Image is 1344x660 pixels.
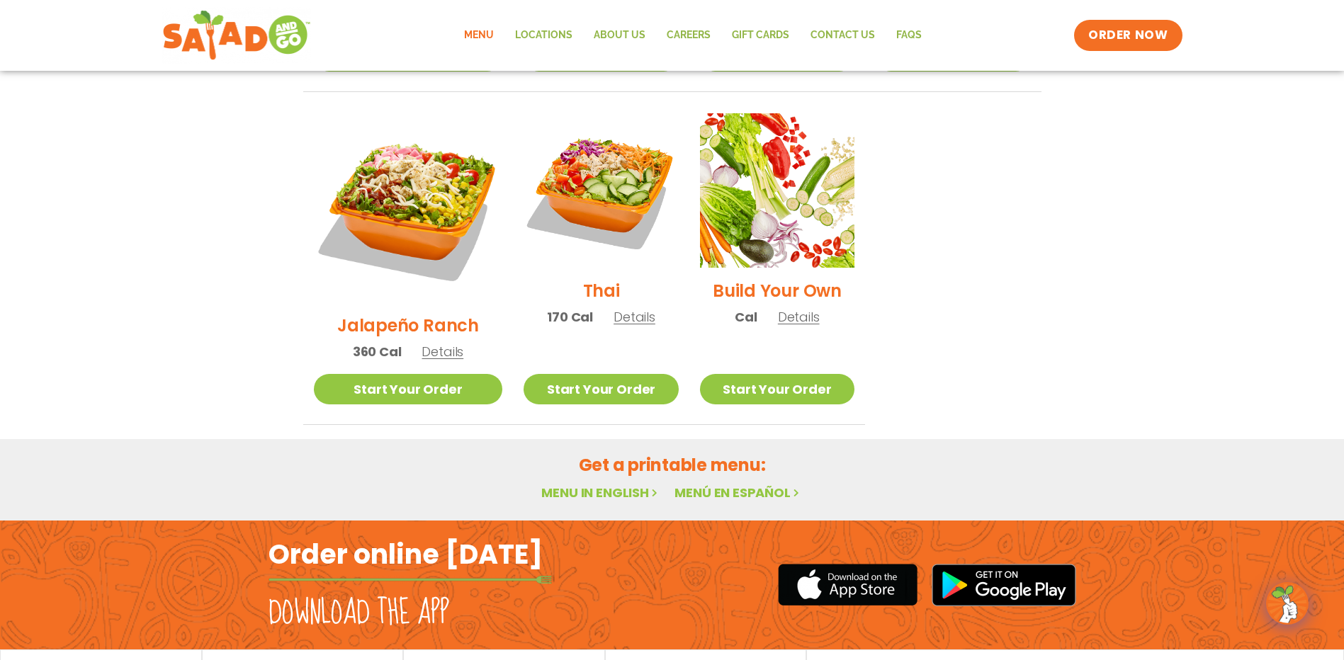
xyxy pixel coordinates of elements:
[504,19,583,52] a: Locations
[422,343,463,360] span: Details
[721,19,800,52] a: GIFT CARDS
[735,307,757,326] span: Cal
[583,278,620,303] h2: Thai
[1088,27,1168,44] span: ORDER NOW
[778,308,820,326] span: Details
[269,537,543,571] h2: Order online [DATE]
[453,19,932,52] nav: Menu
[700,113,854,268] img: Product photo for Build Your Own
[337,313,479,338] h2: Jalapeño Ranch
[614,308,655,326] span: Details
[886,19,932,52] a: FAQs
[541,484,660,501] a: Menu in English
[162,7,312,64] img: new-SAG-logo-768×292
[1074,20,1182,51] a: ORDER NOW
[524,113,678,268] img: Product photo for Thai Salad
[700,374,854,404] a: Start Your Order
[778,562,917,608] img: appstore
[800,19,886,52] a: Contact Us
[713,278,842,303] h2: Build Your Own
[314,374,503,404] a: Start Your Order
[314,113,503,302] img: Product photo for Jalapeño Ranch Salad
[269,593,449,633] h2: Download the app
[674,484,802,501] a: Menú en español
[656,19,721,52] a: Careers
[524,374,678,404] a: Start Your Order
[547,307,593,326] span: 170 Cal
[269,576,552,584] img: fork
[1267,584,1307,623] img: wpChatIcon
[453,19,504,52] a: Menu
[353,342,402,361] span: 360 Cal
[932,564,1076,606] img: google_play
[583,19,656,52] a: About Us
[303,453,1041,477] h2: Get a printable menu:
